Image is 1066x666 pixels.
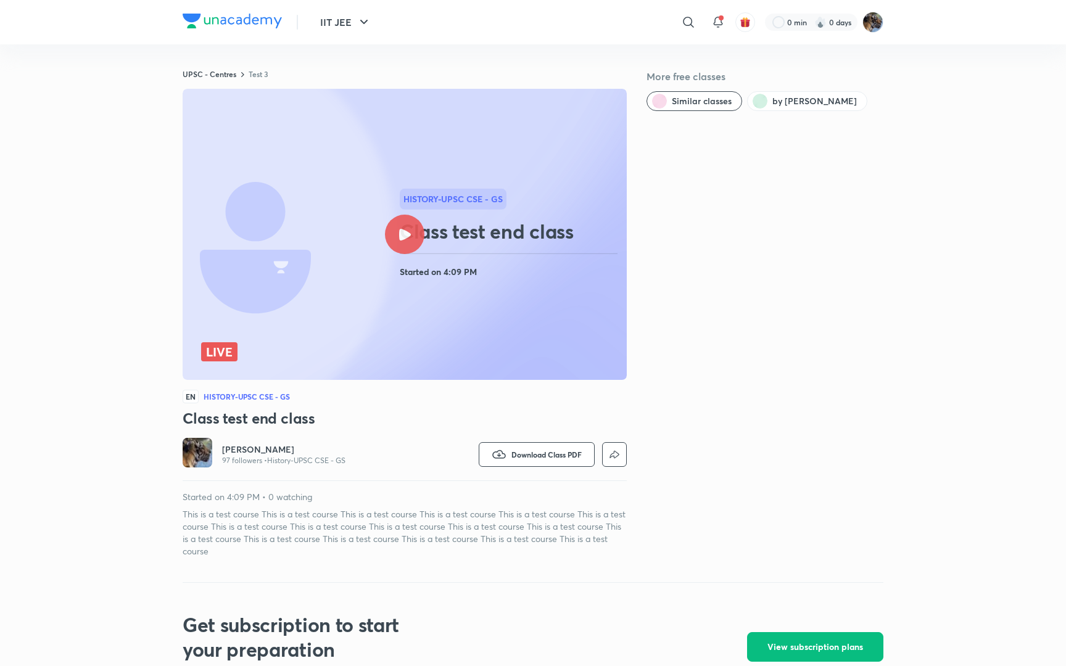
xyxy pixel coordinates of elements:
img: Avatar [183,438,212,467]
span: View subscription plans [767,641,863,653]
p: 97 followers • History-UPSC CSE - GS [222,456,345,466]
button: Similar classes [647,91,742,111]
a: [PERSON_NAME] [222,443,345,456]
a: Test 3 [249,69,268,79]
img: streak [814,16,827,28]
h4: History-UPSC CSE - GS [204,393,290,400]
span: EN [183,390,199,403]
h3: Class test end class [183,408,627,428]
button: Download Class PDF [479,442,595,467]
img: Company Logo [183,14,282,28]
a: UPSC - Centres [183,69,236,79]
a: Avatar [183,438,212,471]
a: Company Logo [183,14,282,31]
span: by Chayan Mehta [772,95,857,107]
button: View subscription plans [747,632,883,662]
p: Started on 4:09 PM • 0 watching [183,491,627,503]
img: Chayan Mehta [862,12,883,33]
img: avatar [740,17,751,28]
h2: Get subscription to start your preparation [183,612,436,662]
button: IIT JEE [313,10,379,35]
h2: Class test end class [400,219,622,244]
span: Similar classes [672,95,732,107]
span: Download Class PDF [511,450,582,459]
h5: More free classes [647,69,883,84]
button: avatar [735,12,755,32]
button: by Chayan Mehta [747,91,867,111]
p: This is a test course This is a test course This is a test course This is a test course This is a... [183,508,627,557]
h4: Started on 4:09 PM [400,264,622,280]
